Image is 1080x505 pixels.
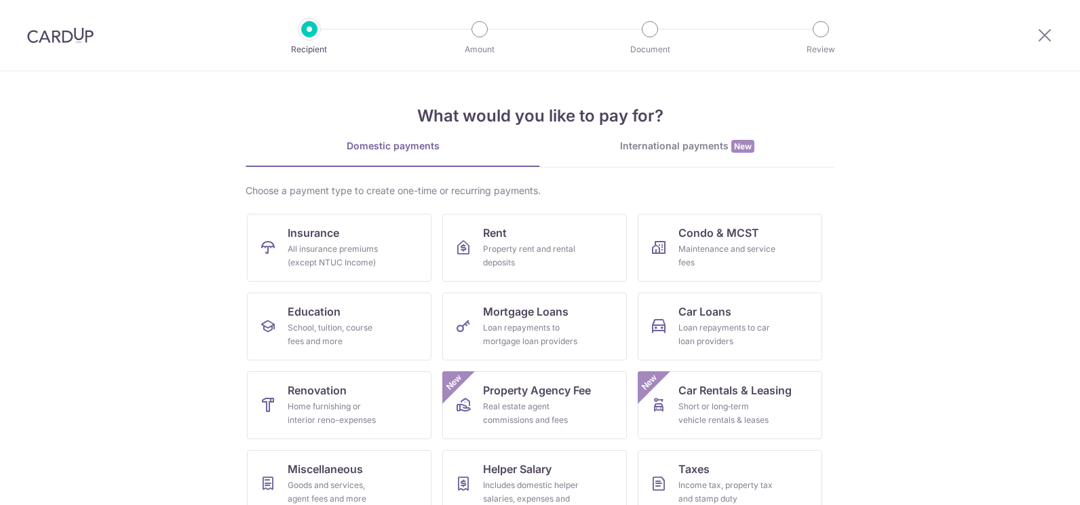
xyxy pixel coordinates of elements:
a: RenovationHome furnishing or interior reno-expenses [247,371,431,439]
div: Maintenance and service fees [678,242,776,269]
a: Car LoansLoan repayments to car loan providers [638,293,822,360]
span: Helper Salary [483,461,552,477]
p: Recipient [259,43,360,56]
span: Miscellaneous [288,461,363,477]
a: Property Agency FeeReal estate agent commissions and feesNew [442,371,627,439]
span: New [731,140,754,153]
p: Review [771,43,871,56]
div: All insurance premiums (except NTUC Income) [288,242,385,269]
div: International payments [540,139,834,153]
span: Insurance [288,225,339,241]
span: Condo & MCST [678,225,759,241]
span: New [443,371,465,394]
img: CardUp [27,27,94,43]
div: Home furnishing or interior reno-expenses [288,400,385,427]
iframe: Opens a widget where you can find more information [990,464,1066,498]
span: Car Loans [678,303,731,320]
div: Loan repayments to mortgage loan providers [483,321,581,348]
span: Property Agency Fee [483,382,591,398]
a: EducationSchool, tuition, course fees and more [247,293,431,360]
div: School, tuition, course fees and more [288,321,385,348]
span: Rent [483,225,507,241]
span: Car Rentals & Leasing [678,382,792,398]
a: RentProperty rent and rental deposits [442,214,627,282]
span: Education [288,303,341,320]
a: Condo & MCSTMaintenance and service fees [638,214,822,282]
span: Mortgage Loans [483,303,568,320]
span: Taxes [678,461,710,477]
a: Car Rentals & LeasingShort or long‑term vehicle rentals & leasesNew [638,371,822,439]
span: New [638,371,661,394]
a: Mortgage LoansLoan repayments to mortgage loan providers [442,293,627,360]
div: Domestic payments [246,139,540,153]
div: Loan repayments to car loan providers [678,321,776,348]
p: Amount [429,43,530,56]
h4: What would you like to pay for? [246,104,834,128]
div: Short or long‑term vehicle rentals & leases [678,400,776,427]
div: Real estate agent commissions and fees [483,400,581,427]
div: Property rent and rental deposits [483,242,581,269]
div: Choose a payment type to create one-time or recurring payments. [246,184,834,198]
p: Document [600,43,700,56]
span: Renovation [288,382,347,398]
a: InsuranceAll insurance premiums (except NTUC Income) [247,214,431,282]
